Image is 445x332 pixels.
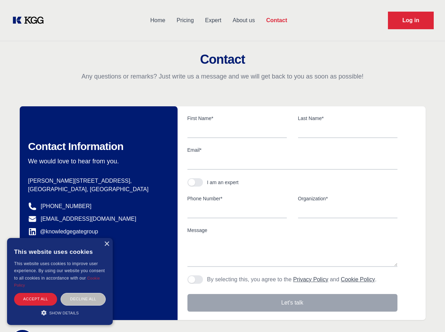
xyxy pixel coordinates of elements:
a: About us [227,11,260,30]
a: @knowledgegategroup [28,227,98,236]
a: Expert [199,11,227,30]
a: KOL Knowledge Platform: Talk to Key External Experts (KEE) [11,15,49,26]
p: By selecting this, you agree to the and . [207,275,377,284]
h2: Contact Information [28,140,166,153]
label: First Name* [187,115,287,122]
label: Organization* [298,195,397,202]
a: Pricing [171,11,199,30]
a: Contact [260,11,293,30]
button: Let's talk [187,294,397,312]
a: Request Demo [388,12,434,29]
div: This website uses cookies [14,243,106,260]
p: We would love to hear from you. [28,157,166,165]
label: Last Name* [298,115,397,122]
iframe: Chat Widget [410,298,445,332]
div: I am an expert [207,179,239,186]
div: Close [104,242,109,247]
label: Message [187,227,397,234]
a: [EMAIL_ADDRESS][DOMAIN_NAME] [41,215,136,223]
p: Any questions or remarks? Just write us a message and we will get back to you as soon as possible! [8,72,437,81]
a: Privacy Policy [293,276,328,282]
div: Show details [14,309,106,316]
div: Accept all [14,293,57,305]
label: Phone Number* [187,195,287,202]
div: Decline all [61,293,106,305]
a: Cookie Policy [14,276,100,287]
p: [PERSON_NAME][STREET_ADDRESS], [28,177,166,185]
p: [GEOGRAPHIC_DATA], [GEOGRAPHIC_DATA] [28,185,166,194]
span: This website uses cookies to improve user experience. By using our website you consent to all coo... [14,261,105,281]
h2: Contact [8,52,437,67]
span: Show details [49,311,79,315]
a: Home [144,11,171,30]
a: [PHONE_NUMBER] [41,202,92,211]
label: Email* [187,146,397,154]
a: Cookie Policy [341,276,375,282]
